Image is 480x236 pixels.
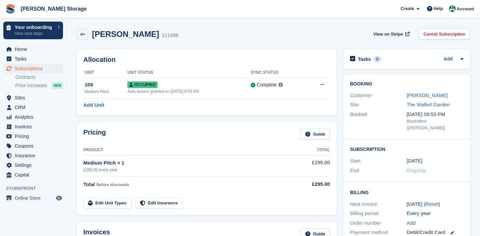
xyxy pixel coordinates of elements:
span: Coupons [15,141,55,151]
div: 0 [374,56,381,62]
h2: Subscription [350,146,463,152]
a: [PERSON_NAME] [407,92,448,98]
a: Guide [301,129,330,140]
a: The Walled Garden [407,102,450,107]
a: menu [3,64,63,73]
a: menu [3,132,63,141]
span: Analytics [15,112,55,122]
h2: [PERSON_NAME] [92,30,159,39]
th: Sync Status [251,67,306,78]
span: View on Stripe [373,31,403,38]
div: 111488 [162,32,178,39]
span: Help [434,5,443,12]
span: Invoices [15,122,55,131]
td: £295.00 [292,155,330,176]
span: Storefront [6,185,66,192]
a: menu [3,103,63,112]
p: Your onboarding [15,25,54,30]
h2: Pricing [83,129,106,140]
div: Medium Pitch [85,89,127,95]
div: [DATE] 09:53 PM [407,111,463,118]
a: [PERSON_NAME] Storage [18,3,89,14]
div: Billing period [350,210,407,217]
div: Complete [257,81,277,88]
th: Product [83,145,292,156]
a: Add [444,56,453,63]
a: Cancel Subscription [419,29,470,40]
span: Home [15,45,55,54]
a: menu [3,170,63,179]
span: Create [401,5,414,12]
th: Unit Status [127,67,251,78]
img: icon-info-grey-7440780725fd019a000dd9b08b2336e03edf1995a4989e88bcd33f0948082b44.svg [279,83,283,87]
div: Backoffice ([PERSON_NAME]) [407,118,463,131]
h2: Tasks [358,56,371,62]
div: Site [350,101,407,109]
div: Next invoice [350,200,407,208]
a: Edit Insurance [135,198,183,209]
span: Occupied [127,81,157,88]
th: Total [292,145,330,156]
span: Tasks [15,54,55,63]
a: menu [3,93,63,102]
div: Medium Pitch × 1 [83,159,292,167]
a: Price increases NEW [15,82,63,89]
span: Ongoing [407,168,426,173]
a: menu [3,161,63,170]
span: Price increases [15,82,47,89]
a: Preview store [55,194,63,202]
div: NEW [52,82,63,89]
div: End [350,167,407,175]
div: Booked [350,111,407,131]
a: menu [3,122,63,131]
a: menu [3,112,63,122]
span: Account [457,6,474,12]
a: menu [3,141,63,151]
th: Unit [83,67,127,78]
a: menu [3,193,63,203]
a: Reset [425,201,438,207]
a: Add Unit [83,101,104,109]
h2: Allocation [83,56,330,63]
span: Subscriptions [15,64,55,73]
div: Customer [350,92,407,99]
span: Pricing [15,132,55,141]
a: Contracts [15,74,63,80]
span: Capital [15,170,55,179]
div: £295.00 [292,180,330,188]
a: menu [3,151,63,160]
time: 2025-10-01 00:00:00 UTC [407,157,422,165]
div: [DATE] ( ) [407,200,463,208]
div: Start [350,157,407,165]
a: Edit Unit Types [83,198,131,209]
p: View next steps [15,31,54,37]
a: Add [407,219,416,227]
span: Total [83,181,95,187]
img: Nicholas Pain [449,5,456,12]
span: Settings [15,161,55,170]
div: 109 [85,81,127,89]
span: Insurance [15,151,55,160]
span: Sites [15,93,55,102]
span: Before discounts [96,182,129,187]
a: Your onboarding View next steps [3,22,63,39]
span: CRM [15,103,55,112]
div: Order number [350,219,407,227]
img: stora-icon-8386f47178a22dfd0bd8f6a31ec36ba5ce8667c1dd55bd0f319d3a0aa187defe.svg [5,4,15,14]
div: £295.00 every year [83,167,292,173]
a: menu [3,54,63,63]
div: Every year [407,210,463,217]
a: menu [3,45,63,54]
h2: Billing [350,189,463,195]
span: Online Store [15,193,55,203]
div: Auto access granted on [DATE] 6:03 AM [127,88,251,94]
a: View on Stripe [371,29,411,40]
h2: Booking [350,81,463,87]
